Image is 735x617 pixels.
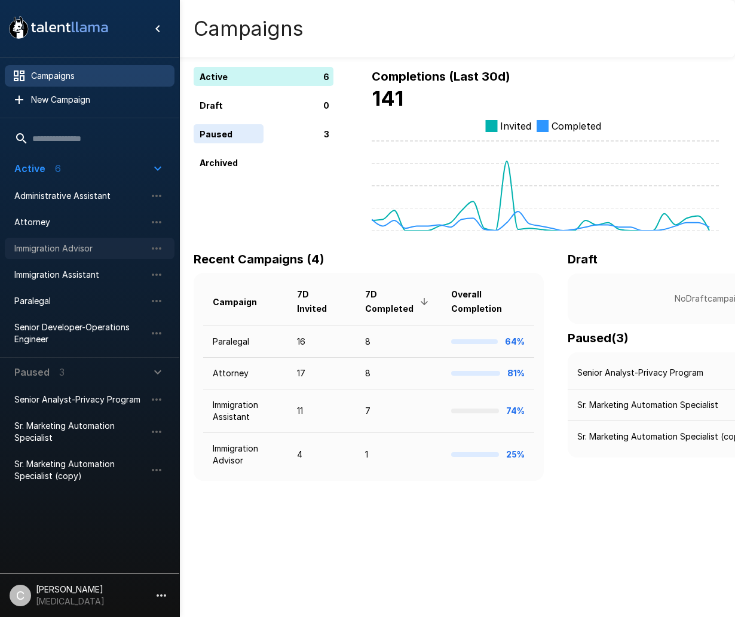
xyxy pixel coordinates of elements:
[213,295,272,309] span: Campaign
[194,252,324,266] b: Recent Campaigns (4)
[505,336,525,346] b: 64%
[356,358,442,389] td: 8
[372,69,510,84] b: Completions (Last 30d)
[356,326,442,357] td: 8
[568,252,598,266] b: Draft
[203,433,287,477] td: Immigration Advisor
[372,86,403,110] b: 141
[203,389,287,433] td: Immigration Assistant
[356,389,442,433] td: 7
[297,287,345,316] span: 7D Invited
[203,358,287,389] td: Attorney
[568,331,629,345] b: Paused ( 3 )
[507,368,525,378] b: 81%
[356,433,442,477] td: 1
[506,449,525,459] b: 25%
[577,367,703,379] p: Senior Analyst-Privacy Program
[451,287,525,316] span: Overall Completion
[287,433,355,477] td: 4
[287,389,355,433] td: 11
[194,16,304,41] h4: Campaigns
[287,326,355,357] td: 16
[324,128,329,140] p: 3
[203,326,287,357] td: Paralegal
[323,99,329,112] p: 0
[287,358,355,389] td: 17
[365,287,432,316] span: 7D Completed
[506,406,525,416] b: 74%
[323,70,329,83] p: 6
[577,399,718,411] p: Sr. Marketing Automation Specialist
